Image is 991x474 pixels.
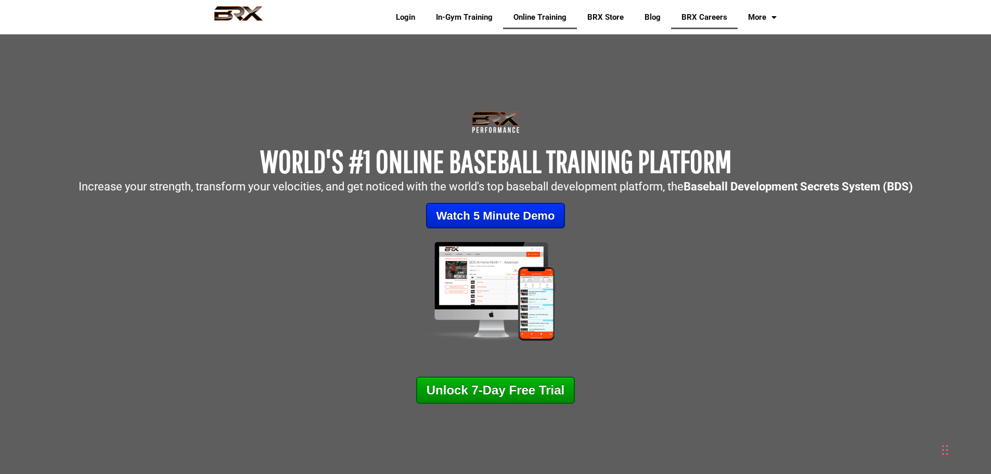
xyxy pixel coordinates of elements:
[416,377,575,404] a: Unlock 7-Day Free Trial
[939,424,991,474] iframe: Chat Widget
[577,5,634,29] a: BRX Store
[942,434,948,466] div: Drag
[503,5,577,29] a: Online Training
[671,5,738,29] a: BRX Careers
[413,239,578,343] img: Mockup-2-large
[738,5,787,29] a: More
[378,5,787,29] div: Navigation Menu
[5,181,986,193] p: Increase your strength, transform your velocities, and get noticed with the world's top baseball ...
[260,143,731,179] span: WORLD'S #1 ONLINE BASEBALL TRAINING PLATFORM
[204,6,273,29] img: BRX Performance
[634,5,671,29] a: Blog
[426,203,565,228] a: Watch 5 Minute Demo
[426,5,503,29] a: In-Gym Training
[684,180,913,193] strong: Baseball Development Secrets System (BDS)
[385,5,426,29] a: Login
[470,109,521,135] img: Transparent-Black-BRX-Logo-White-Performance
